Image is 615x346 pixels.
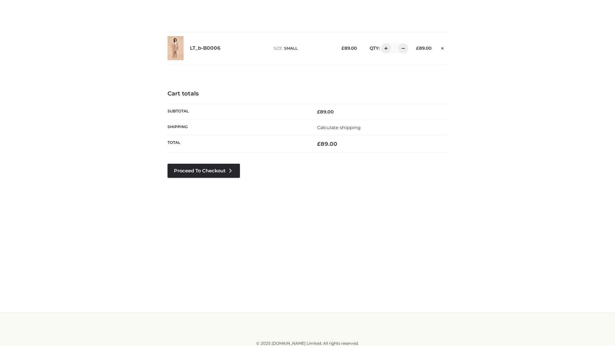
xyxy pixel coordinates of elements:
bdi: 89.00 [317,141,337,147]
span: £ [416,45,419,51]
bdi: 89.00 [416,45,431,51]
div: QTY: [363,43,406,54]
h4: Cart totals [168,90,447,97]
th: Total [168,136,307,152]
a: LT_b-B0006 [190,45,221,51]
a: Calculate shipping [317,125,361,130]
bdi: 89.00 [317,109,334,115]
span: £ [341,45,344,51]
a: Proceed to Checkout [168,164,240,178]
img: LT_b-B0006 - SMALL [168,36,184,60]
th: Subtotal [168,104,307,119]
span: SMALL [284,46,298,51]
span: £ [317,141,321,147]
span: £ [317,109,320,115]
p: size : [274,45,332,51]
th: Shipping [168,119,307,135]
bdi: 89.00 [341,45,357,51]
a: Remove this item [438,43,447,52]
